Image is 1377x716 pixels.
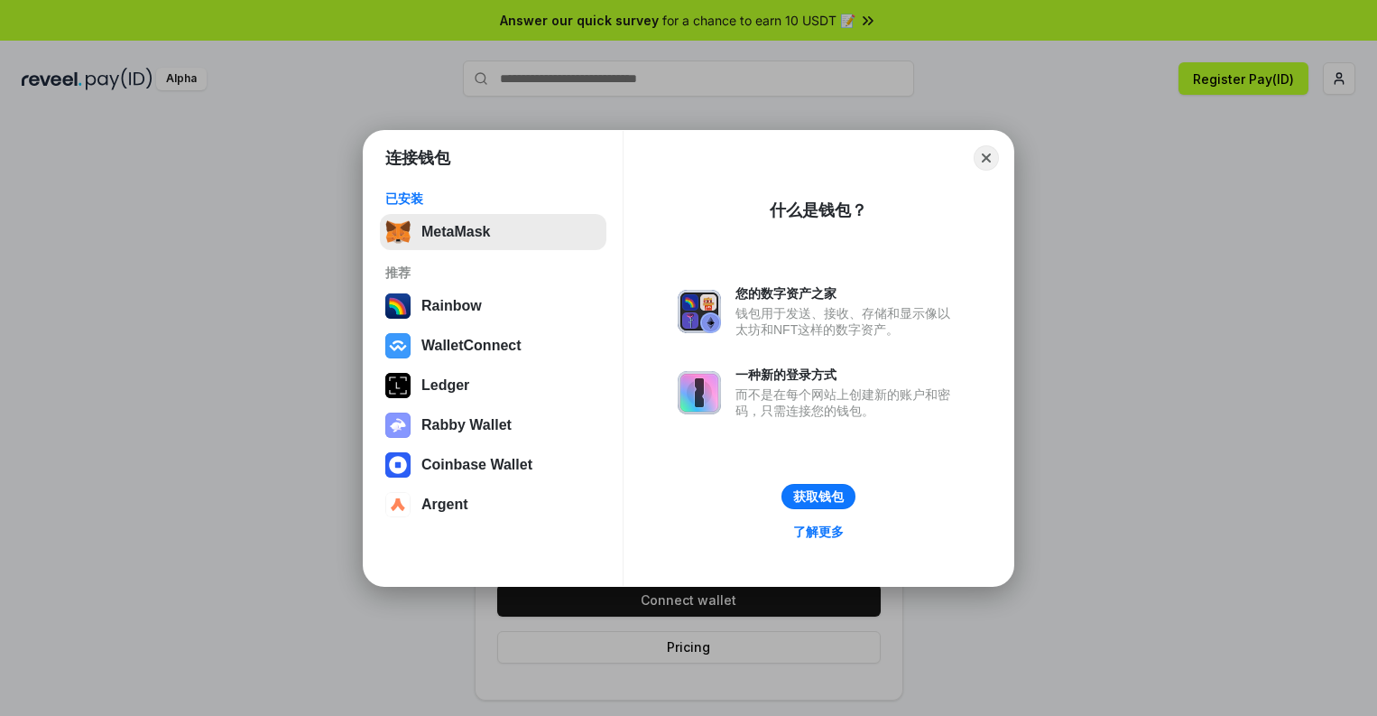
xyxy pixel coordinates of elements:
img: svg+xml,%3Csvg%20width%3D%2228%22%20height%3D%2228%22%20viewBox%3D%220%200%2028%2028%22%20fill%3D... [385,452,411,478]
button: Rainbow [380,288,606,324]
div: 已安装 [385,191,601,207]
div: 了解更多 [793,524,844,540]
button: Rabby Wallet [380,407,606,443]
div: 而不是在每个网站上创建新的账户和密码，只需连接您的钱包。 [735,386,959,419]
div: 钱包用于发送、接收、存储和显示像以太坊和NFT这样的数字资产。 [735,305,959,338]
div: 什么是钱包？ [770,200,867,221]
img: svg+xml,%3Csvg%20xmlns%3D%22http%3A%2F%2Fwww.w3.org%2F2000%2Fsvg%22%20fill%3D%22none%22%20viewBox... [678,290,721,333]
button: Coinbase Wallet [380,447,606,483]
button: 获取钱包 [781,484,855,509]
button: Close [974,145,999,171]
a: 了解更多 [782,520,855,544]
img: svg+xml,%3Csvg%20width%3D%2228%22%20height%3D%2228%22%20viewBox%3D%220%200%2028%2028%22%20fill%3D... [385,333,411,358]
img: svg+xml,%3Csvg%20width%3D%2228%22%20height%3D%2228%22%20viewBox%3D%220%200%2028%2028%22%20fill%3D... [385,492,411,517]
img: svg+xml,%3Csvg%20width%3D%22120%22%20height%3D%22120%22%20viewBox%3D%220%200%20120%20120%22%20fil... [385,293,411,319]
div: MetaMask [421,224,490,240]
button: Ledger [380,367,606,404]
button: Argent [380,487,606,523]
img: svg+xml,%3Csvg%20fill%3D%22none%22%20height%3D%2233%22%20viewBox%3D%220%200%2035%2033%22%20width%... [385,219,411,245]
img: svg+xml,%3Csvg%20xmlns%3D%22http%3A%2F%2Fwww.w3.org%2F2000%2Fsvg%22%20fill%3D%22none%22%20viewBox... [678,371,721,414]
div: 一种新的登录方式 [735,367,959,383]
div: Ledger [421,377,469,394]
div: WalletConnect [421,338,522,354]
div: 推荐 [385,265,601,281]
div: 获取钱包 [793,488,844,505]
div: Rainbow [421,298,482,314]
button: MetaMask [380,214,606,250]
div: Rabby Wallet [421,417,512,433]
h1: 连接钱包 [385,147,450,169]
div: Argent [421,497,468,513]
img: svg+xml,%3Csvg%20xmlns%3D%22http%3A%2F%2Fwww.w3.org%2F2000%2Fsvg%22%20width%3D%2228%22%20height%3... [385,373,411,398]
button: WalletConnect [380,328,606,364]
img: svg+xml,%3Csvg%20xmlns%3D%22http%3A%2F%2Fwww.w3.org%2F2000%2Fsvg%22%20fill%3D%22none%22%20viewBox... [385,413,411,438]
div: 您的数字资产之家 [735,285,959,302]
div: Coinbase Wallet [421,457,532,473]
